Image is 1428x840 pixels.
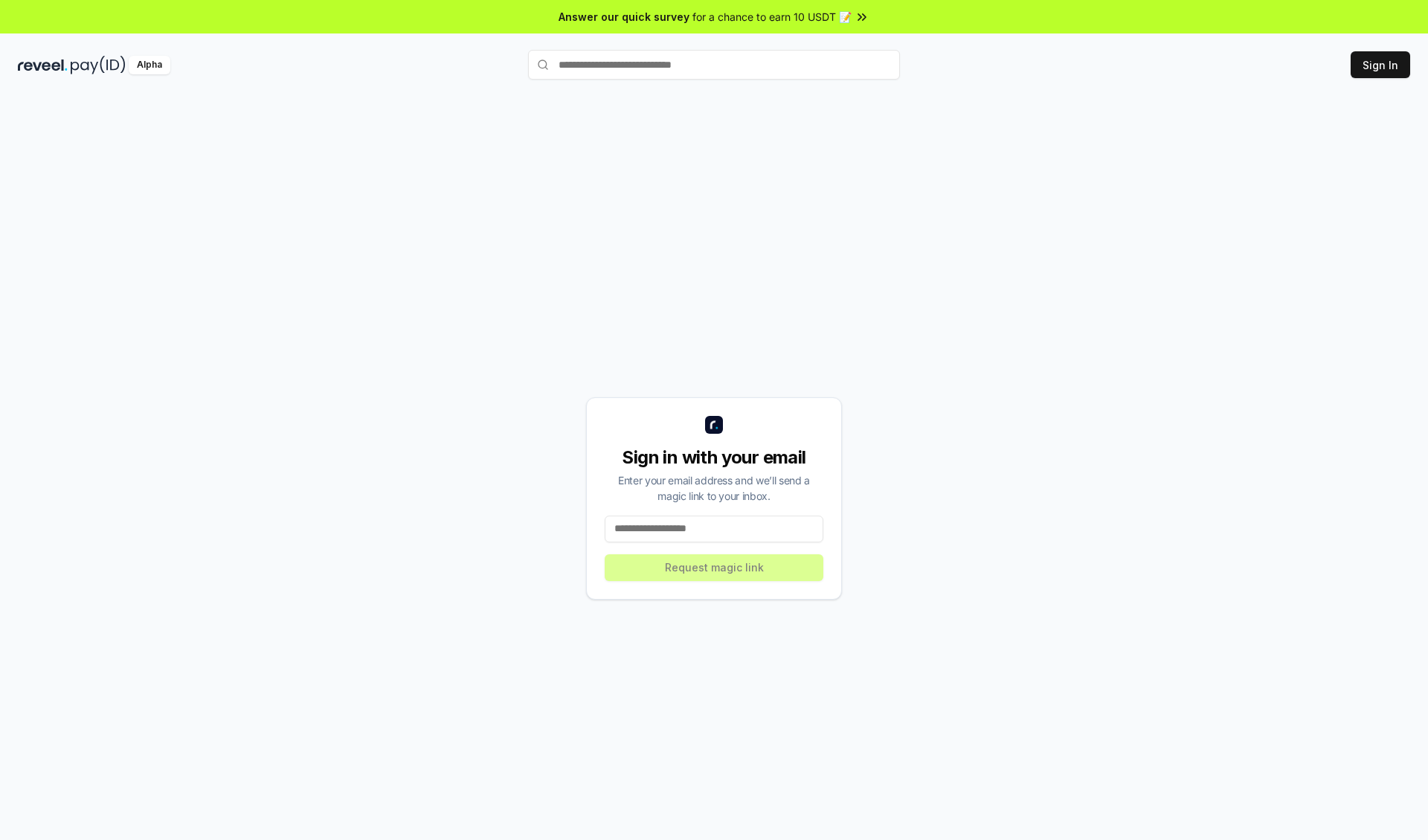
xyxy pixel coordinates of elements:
img: pay_id [71,56,126,74]
div: Enter your email address and we’ll send a magic link to your inbox. [605,472,823,504]
span: for a chance to earn 10 USDT 📝 [692,9,852,25]
div: Alpha [129,56,170,74]
div: Sign in with your email [605,446,823,469]
button: Sign In [1351,51,1410,78]
img: reveel_dark [18,56,68,74]
span: Answer our quick survey [559,9,689,25]
img: logo_small [705,416,723,434]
